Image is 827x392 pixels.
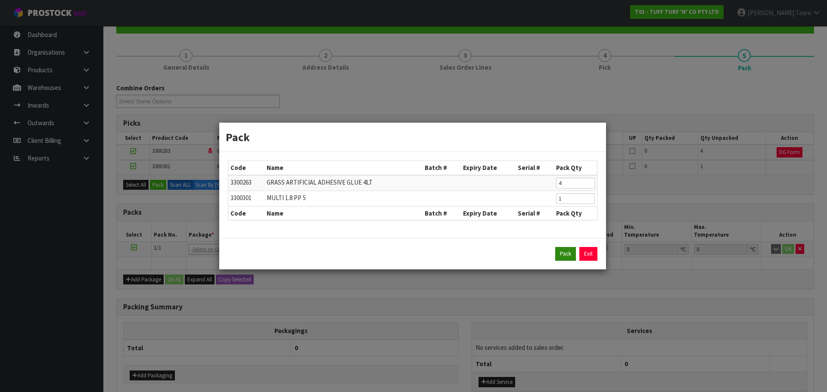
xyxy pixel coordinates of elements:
span: MULTI 1.8 PP 5 [267,194,306,202]
th: Expiry Date [461,206,516,220]
a: Exit [579,247,597,261]
button: Pack [555,247,576,261]
span: GRASS ARTIFICIAL ADHESIVE GLUE 4LT [267,178,373,186]
h3: Pack [226,129,600,145]
th: Pack Qty [554,206,597,220]
th: Name [264,161,423,175]
th: Serial # [516,161,554,175]
th: Code [228,161,264,175]
span: 3300263 [230,178,252,186]
th: Pack Qty [554,161,597,175]
th: Name [264,206,423,220]
th: Code [228,206,264,220]
th: Batch # [423,206,461,220]
th: Serial # [516,206,554,220]
span: 3300301 [230,194,252,202]
th: Batch # [423,161,461,175]
th: Expiry Date [461,161,516,175]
